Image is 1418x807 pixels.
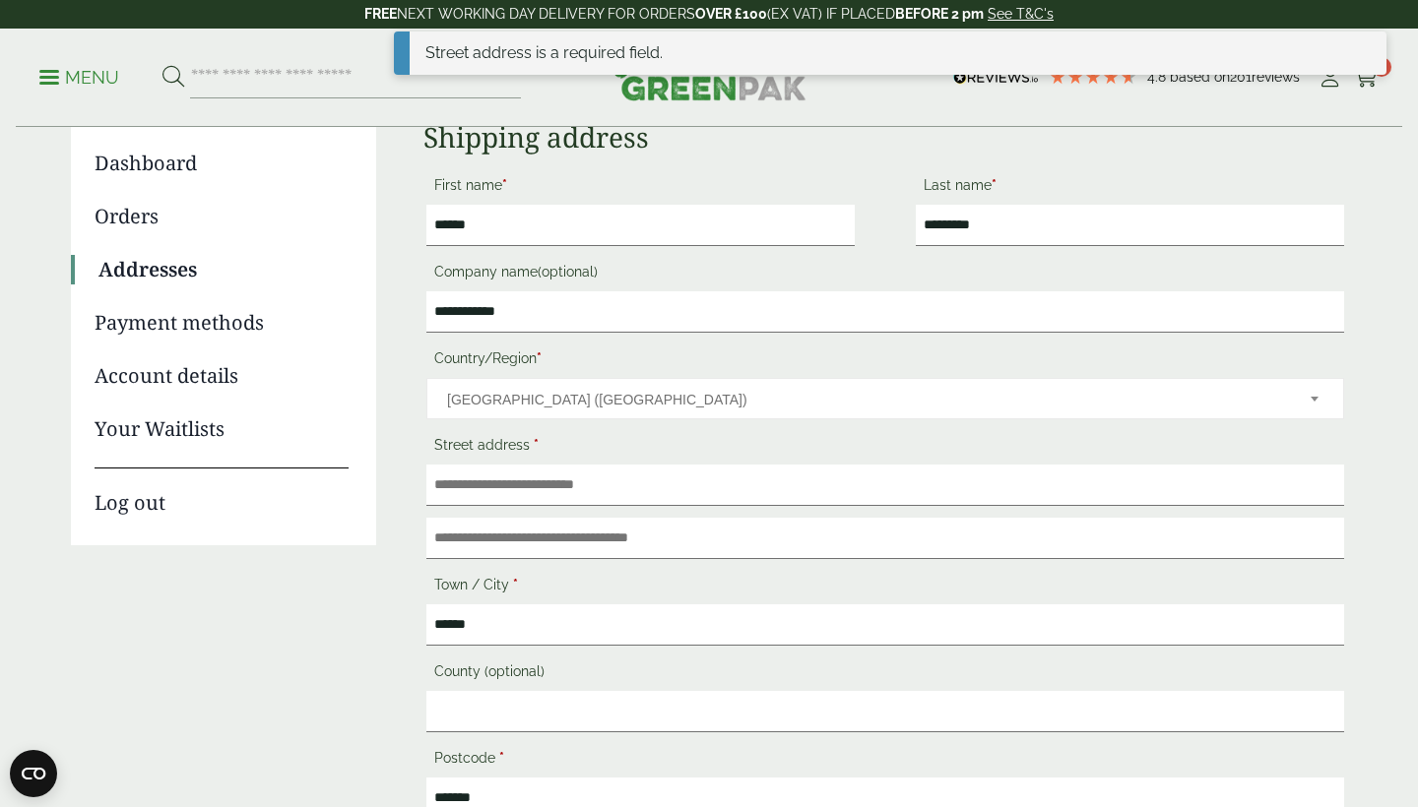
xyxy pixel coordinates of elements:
[39,66,119,90] p: Menu
[95,361,349,391] a: Account details
[10,750,57,797] button: Open CMP widget
[95,414,349,444] a: Your Waitlists
[426,744,1344,777] label: Postcode
[95,467,349,518] a: Log out
[538,264,598,279] span: (optional)
[502,177,507,193] abbr: required
[484,663,545,679] span: (optional)
[426,657,1344,691] label: County
[988,6,1054,22] a: See T&C's
[426,378,1344,419] span: Country/Region
[98,255,349,284] a: Addresses
[426,431,1344,465] label: Street address
[426,344,1344,378] label: Country/Region
[534,437,539,453] abbr: required
[537,350,542,366] abbr: required
[695,6,767,22] strong: OVER £100
[95,202,349,231] a: Orders
[95,308,349,338] a: Payment methods
[499,750,504,766] abbr: required
[447,379,1284,420] span: United Kingdom (UK)
[916,171,1344,205] label: Last name
[425,41,1347,65] li: Street address is a required field.
[426,571,1344,604] label: Town / City
[992,177,997,193] abbr: required
[513,577,518,592] abbr: required
[895,6,984,22] strong: BEFORE 2 pm
[364,6,397,22] strong: FREE
[39,66,119,86] a: Menu
[423,121,1347,155] h3: Shipping address
[426,258,1344,291] label: Company name
[95,149,349,178] a: Dashboard
[426,171,855,205] label: First name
